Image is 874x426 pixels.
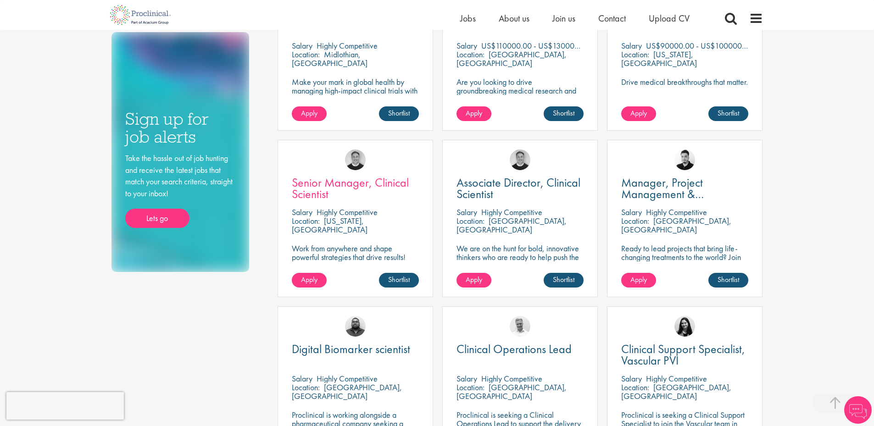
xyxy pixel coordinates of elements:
span: Clinical Operations Lead [456,341,572,357]
span: Salary [292,207,312,217]
p: US$110000.00 - US$130000.00 per annum [481,40,625,51]
span: Location: [292,49,320,60]
img: Bo Forsen [345,149,366,170]
img: Ashley Bennett [345,316,366,337]
p: Highly Competitive [646,373,707,384]
h3: Sign up for job alerts [125,110,235,145]
span: Location: [456,382,484,393]
a: Apply [292,106,327,121]
p: [GEOGRAPHIC_DATA], [GEOGRAPHIC_DATA] [621,216,731,235]
span: Apply [630,275,647,284]
span: Salary [292,40,312,51]
span: Digital Biomarker scientist [292,341,410,357]
span: Apply [630,108,647,118]
span: Salary [292,373,312,384]
span: Salary [621,373,642,384]
p: Highly Competitive [481,207,542,217]
span: Salary [621,40,642,51]
span: Location: [456,216,484,226]
a: Associate Director, Clinical Scientist [456,177,584,200]
span: Location: [621,382,649,393]
div: Take the hassle out of job hunting and receive the latest jobs that match your search criteria, s... [125,152,235,228]
span: Senior Manager, Clinical Scientist [292,175,409,202]
span: Clinical Support Specialist, Vascular PVI [621,341,745,368]
span: Location: [621,49,649,60]
a: Apply [456,106,491,121]
p: We are on the hunt for bold, innovative thinkers who are ready to help push the boundaries of sci... [456,244,584,279]
a: Shortlist [379,106,419,121]
span: Apply [301,108,317,118]
p: [US_STATE], [GEOGRAPHIC_DATA] [292,216,367,235]
a: Digital Biomarker scientist [292,343,419,355]
span: Apply [301,275,317,284]
p: [GEOGRAPHIC_DATA], [GEOGRAPHIC_DATA] [621,382,731,401]
a: Manager, Project Management & Operational Delivery [621,177,748,200]
span: Associate Director, Clinical Scientist [456,175,580,202]
p: Highly Competitive [317,207,378,217]
a: Lets go [125,209,189,228]
a: Upload CV [649,12,690,24]
img: Bo Forsen [510,149,530,170]
img: Indre Stankeviciute [674,316,695,337]
a: Apply [292,273,327,288]
a: Clinical Support Specialist, Vascular PVI [621,343,748,366]
span: Salary [621,207,642,217]
a: Apply [621,273,656,288]
p: Work from anywhere and shape powerful strategies that drive results! Enjoy the freedom of remote ... [292,244,419,279]
a: Shortlist [379,273,419,288]
p: Highly Competitive [646,207,707,217]
p: Highly Competitive [317,373,378,384]
img: Chatbot [844,396,872,424]
a: Apply [456,273,491,288]
a: Clinical Operations Lead [456,343,584,355]
p: Midlothian, [GEOGRAPHIC_DATA] [292,49,367,68]
img: Anderson Maldonado [674,149,695,170]
a: Shortlist [544,106,584,121]
span: Apply [466,108,482,118]
a: Shortlist [708,273,748,288]
span: Location: [621,216,649,226]
a: Shortlist [544,273,584,288]
p: Make your mark in global health by managing high-impact clinical trials with a leading CRO. [292,77,419,104]
p: [US_STATE], [GEOGRAPHIC_DATA] [621,49,697,68]
span: Location: [292,382,320,393]
a: Senior Manager, Clinical Scientist [292,177,419,200]
p: Highly Competitive [481,373,542,384]
span: Manager, Project Management & Operational Delivery [621,175,720,213]
p: [GEOGRAPHIC_DATA], [GEOGRAPHIC_DATA] [456,49,567,68]
a: Shortlist [708,106,748,121]
p: US$90000.00 - US$100000.00 per annum [646,40,788,51]
p: Drive medical breakthroughs that matter. [621,77,748,86]
iframe: reCAPTCHA [6,392,124,420]
a: Contact [598,12,626,24]
span: Location: [292,216,320,226]
span: Salary [456,207,477,217]
p: [GEOGRAPHIC_DATA], [GEOGRAPHIC_DATA] [456,216,567,235]
p: Are you looking to drive groundbreaking medical research and make a real impact-join our client a... [456,77,584,112]
p: [GEOGRAPHIC_DATA], [GEOGRAPHIC_DATA] [292,382,402,401]
a: About us [499,12,529,24]
span: Apply [466,275,482,284]
p: [GEOGRAPHIC_DATA], [GEOGRAPHIC_DATA] [456,382,567,401]
span: Salary [456,40,477,51]
a: Apply [621,106,656,121]
p: Ready to lead projects that bring life-changing treatments to the world? Join our client at the f... [621,244,748,288]
span: Salary [456,373,477,384]
a: Join us [552,12,575,24]
p: Highly Competitive [317,40,378,51]
span: Location: [456,49,484,60]
a: Jobs [460,12,476,24]
img: Joshua Bye [510,316,530,337]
